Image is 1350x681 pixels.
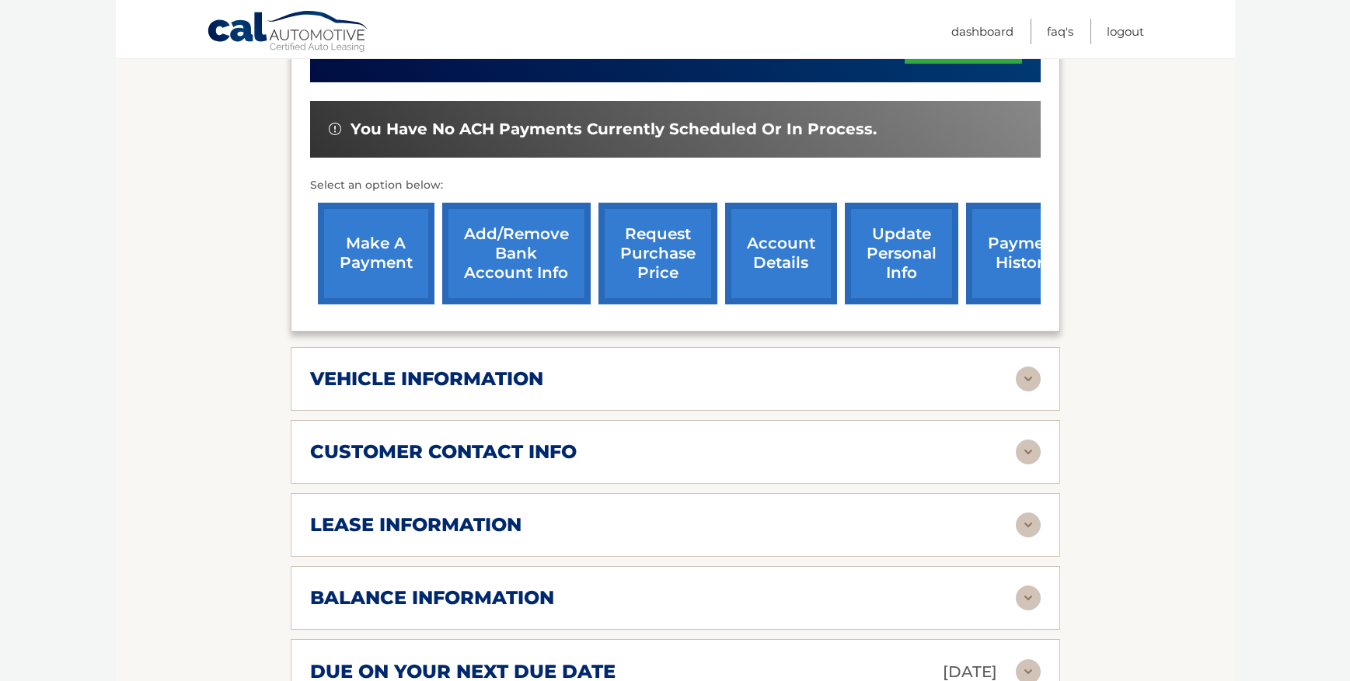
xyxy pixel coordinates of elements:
[725,203,837,304] a: account details
[951,19,1013,44] a: Dashboard
[598,203,717,304] a: request purchase price
[1016,440,1041,464] img: accordion-rest.svg
[1016,512,1041,537] img: accordion-rest.svg
[442,203,591,304] a: Add/Remove bank account info
[310,513,522,537] h2: lease information
[1016,585,1041,610] img: accordion-rest.svg
[1047,19,1073,44] a: FAQ's
[207,10,370,55] a: Cal Automotive
[329,123,341,135] img: alert-white.svg
[1107,19,1144,44] a: Logout
[1016,367,1041,391] img: accordion-rest.svg
[310,586,554,610] h2: balance information
[318,203,434,304] a: make a payment
[845,203,958,304] a: update personal info
[351,120,877,139] span: You have no ACH payments currently scheduled or in process.
[310,176,1041,195] p: Select an option below:
[310,440,577,464] h2: customer contact info
[966,203,1083,304] a: payment history
[310,367,543,391] h2: vehicle information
